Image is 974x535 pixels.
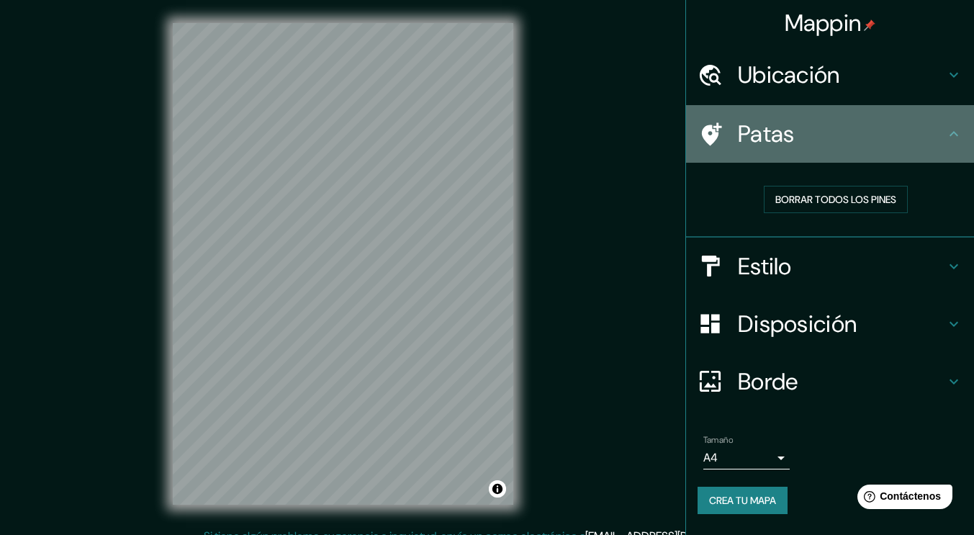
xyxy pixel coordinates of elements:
img: pin-icon.png [864,19,875,31]
font: Ubicación [738,60,840,90]
button: Activar o desactivar atribución [489,480,506,498]
font: Borrar todos los pines [775,193,896,206]
div: Ubicación [686,46,974,104]
div: Estilo [686,238,974,295]
button: Borrar todos los pines [764,186,908,213]
button: Crea tu mapa [698,487,788,514]
div: Patas [686,105,974,163]
font: Disposición [738,309,857,339]
font: Borde [738,367,798,397]
font: Crea tu mapa [709,494,776,507]
font: Patas [738,119,795,149]
div: Disposición [686,295,974,353]
div: A4 [703,446,790,469]
font: A4 [703,450,718,465]
iframe: Lanzador de widgets de ayuda [846,479,958,519]
font: Estilo [738,251,792,282]
canvas: Mapa [173,23,513,505]
font: Mappin [785,8,862,38]
font: Tamaño [703,434,733,446]
div: Borde [686,353,974,410]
